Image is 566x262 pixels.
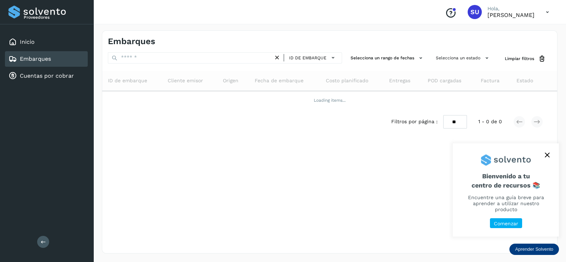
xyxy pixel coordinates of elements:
[24,15,85,20] p: Proveedores
[389,77,410,84] span: Entregas
[20,55,51,62] a: Embarques
[478,118,502,125] span: 1 - 0 de 0
[223,77,238,84] span: Origen
[515,246,553,252] p: Aprender Solvento
[20,38,35,45] a: Inicio
[490,218,522,228] button: Comenzar
[108,77,147,84] span: ID de embarque
[326,77,368,84] span: Costo planificado
[5,68,88,84] div: Cuentas por cobrar
[461,195,550,212] p: Encuentre una guía breve para aprender a utilizar nuestro producto
[289,55,327,61] span: ID de embarque
[20,72,74,79] a: Cuentas por cobrar
[428,77,461,84] span: POD cargadas
[487,12,535,18] p: Sayra Ugalde
[433,52,493,64] button: Selecciona un estado
[499,52,551,65] button: Limpiar filtros
[391,118,438,125] span: Filtros por página :
[487,6,535,12] p: Hola,
[102,91,557,109] td: Loading items...
[287,53,339,63] button: ID de embarque
[453,143,559,237] div: Aprender Solvento
[494,221,518,227] p: Comenzar
[348,52,427,64] button: Selecciona un rango de fechas
[461,172,550,189] span: Bienvenido a tu
[168,77,203,84] span: Cliente emisor
[481,77,499,84] span: Factura
[509,244,559,255] div: Aprender Solvento
[505,55,534,62] span: Limpiar filtros
[5,51,88,67] div: Embarques
[516,77,533,84] span: Estado
[542,150,553,160] button: close,
[255,77,304,84] span: Fecha de embarque
[461,181,550,189] p: centro de recursos 📚
[108,36,155,47] h4: Embarques
[5,34,88,50] div: Inicio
